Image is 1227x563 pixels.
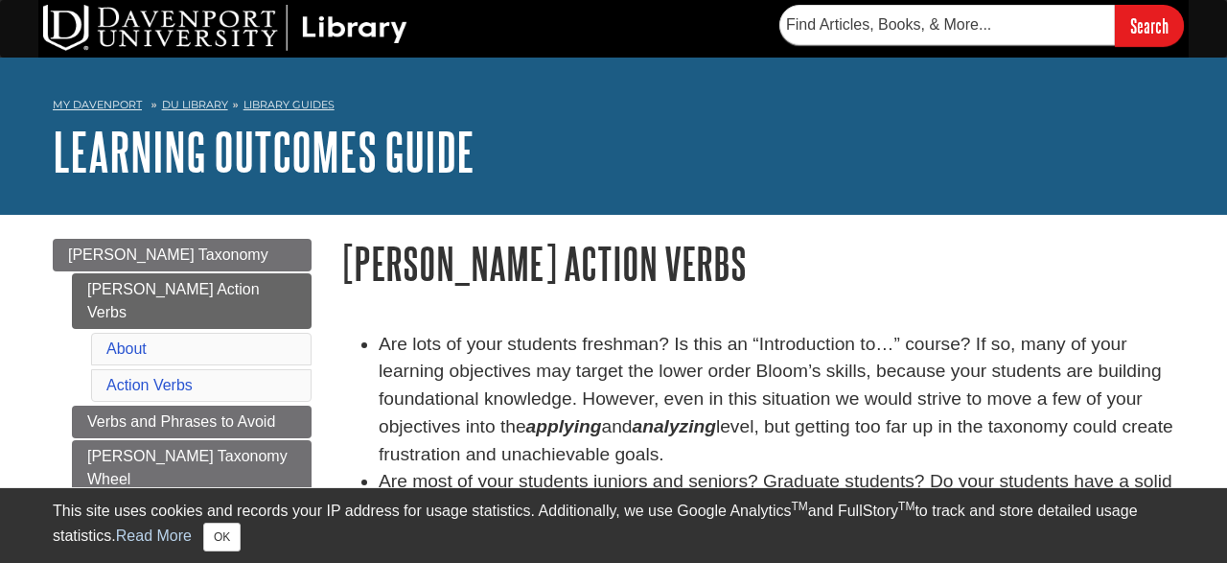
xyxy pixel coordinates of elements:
[53,239,312,271] a: [PERSON_NAME] Taxonomy
[106,377,193,393] a: Action Verbs
[779,5,1115,45] input: Find Articles, Books, & More...
[53,92,1174,123] nav: breadcrumb
[340,239,1174,288] h1: [PERSON_NAME] Action Verbs
[162,98,228,111] a: DU Library
[106,340,147,357] a: About
[53,500,1174,551] div: This site uses cookies and records your IP address for usage statistics. Additionally, we use Goo...
[72,273,312,329] a: [PERSON_NAME] Action Verbs
[72,440,312,496] a: [PERSON_NAME] Taxonomy Wheel
[53,97,142,113] a: My Davenport
[526,416,602,436] strong: applying
[1115,5,1184,46] input: Search
[116,528,192,544] a: Read More
[53,122,475,181] a: Learning Outcomes Guide
[203,523,241,551] button: Close
[898,500,914,513] sup: TM
[379,331,1174,469] li: Are lots of your students freshman? Is this an “Introduction to…” course? If so, many of your lea...
[72,406,312,438] a: Verbs and Phrases to Avoid
[68,246,268,263] span: [PERSON_NAME] Taxonomy
[243,98,335,111] a: Library Guides
[633,416,716,436] strong: analyzing
[779,5,1184,46] form: Searches DU Library's articles, books, and more
[43,5,407,51] img: DU Library
[791,500,807,513] sup: TM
